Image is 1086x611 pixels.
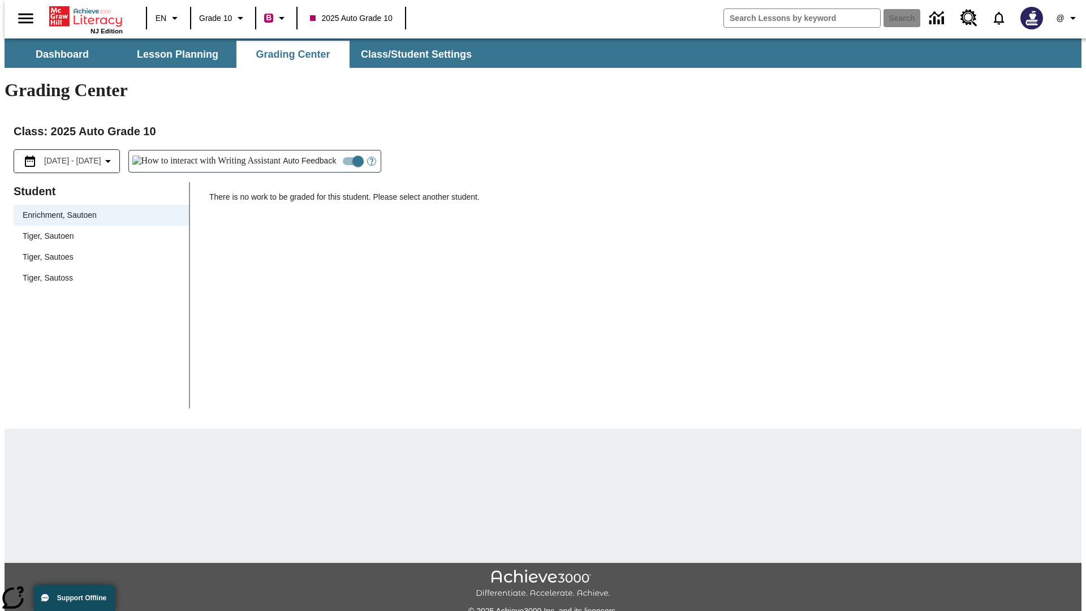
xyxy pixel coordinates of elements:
[49,4,123,35] div: Home
[49,5,123,28] a: Home
[352,41,481,68] button: Class/Student Settings
[283,155,336,167] span: Auto Feedback
[260,8,293,28] button: Boost Class color is violet red. Change class color
[156,12,166,24] span: EN
[14,205,189,226] div: Enrichment, Sautoen
[984,3,1014,33] a: Notifications
[1056,12,1064,24] span: @
[5,80,1081,101] h1: Grading Center
[90,28,123,35] span: NJ Edition
[150,8,187,28] button: Language: EN, Select a language
[310,12,392,24] span: 2025 Auto Grade 10
[44,155,101,167] span: [DATE] - [DATE]
[1014,3,1050,33] button: Select a new avatar
[34,585,115,611] button: Support Offline
[266,11,271,25] span: B
[23,251,180,263] span: Tiger, Sautoes
[954,3,984,33] a: Resource Center, Will open in new tab
[57,594,106,602] span: Support Offline
[199,12,232,24] span: Grade 10
[476,570,610,599] img: Achieve3000 Differentiate Accelerate Achieve
[5,41,482,68] div: SubNavbar
[195,8,252,28] button: Grade: Grade 10, Select a grade
[14,226,189,247] div: Tiger, Sautoen
[1020,7,1043,29] img: Avatar
[14,122,1072,140] h2: Class : 2025 Auto Grade 10
[236,41,350,68] button: Grading Center
[23,209,180,221] span: Enrichment, Sautoen
[14,268,189,289] div: Tiger, Sautoss
[209,191,1072,212] p: There is no work to be graded for this student. Please select another student.
[23,230,180,242] span: Tiger, Sautoen
[6,41,119,68] button: Dashboard
[19,154,115,168] button: Select the date range menu item
[923,3,954,34] a: Data Center
[724,9,880,27] input: search field
[1050,8,1086,28] button: Profile/Settings
[101,154,115,168] svg: Collapse Date Range Filter
[363,150,381,172] button: Open Help for Writing Assistant
[14,247,189,268] div: Tiger, Sautoes
[132,156,281,167] img: How to interact with Writing Assistant
[23,272,180,284] span: Tiger, Sautoss
[121,41,234,68] button: Lesson Planning
[9,2,42,35] button: Open side menu
[5,38,1081,68] div: SubNavbar
[14,182,189,200] p: Student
